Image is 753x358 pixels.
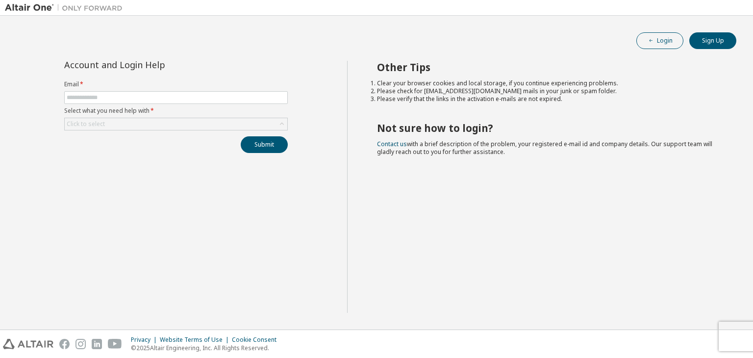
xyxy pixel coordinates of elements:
img: youtube.svg [108,339,122,349]
p: © 2025 Altair Engineering, Inc. All Rights Reserved. [131,344,282,352]
div: Click to select [67,120,105,128]
img: Altair One [5,3,127,13]
li: Please verify that the links in the activation e-mails are not expired. [377,95,719,103]
button: Submit [241,136,288,153]
div: Account and Login Help [64,61,243,69]
img: altair_logo.svg [3,339,53,349]
div: Click to select [65,118,287,130]
img: facebook.svg [59,339,70,349]
li: Clear your browser cookies and local storage, if you continue experiencing problems. [377,79,719,87]
h2: Other Tips [377,61,719,74]
a: Contact us [377,140,407,148]
div: Cookie Consent [232,336,282,344]
img: linkedin.svg [92,339,102,349]
label: Email [64,80,288,88]
h2: Not sure how to login? [377,122,719,134]
img: instagram.svg [75,339,86,349]
li: Please check for [EMAIL_ADDRESS][DOMAIN_NAME] mails in your junk or spam folder. [377,87,719,95]
button: Login [636,32,683,49]
div: Privacy [131,336,160,344]
div: Website Terms of Use [160,336,232,344]
button: Sign Up [689,32,736,49]
span: with a brief description of the problem, your registered e-mail id and company details. Our suppo... [377,140,712,156]
label: Select what you need help with [64,107,288,115]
